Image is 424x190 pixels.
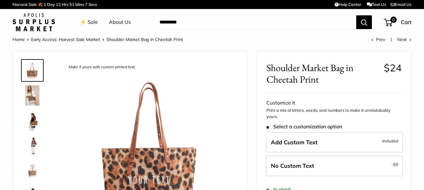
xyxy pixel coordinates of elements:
[21,134,44,157] a: Shoulder Market Bag in Cheetah Print
[62,2,68,7] span: Hrs
[335,2,361,7] a: Help Center
[384,62,402,74] span: $24
[21,159,44,182] a: description_Versatile adjustable handles for easy carry throughout the day.
[266,98,402,108] div: Customize It
[44,2,46,7] span: 1
[47,2,55,7] span: Day
[13,13,55,31] img: Apolis: Surplus Market
[271,162,314,169] span: No Custom Text
[56,2,61,7] span: 12
[75,2,84,7] span: Mins
[66,63,139,71] div: Make it yours with custom printed text.
[390,17,397,23] span: 0
[31,37,100,42] a: Early Access: Harvest Sale Market
[266,124,342,130] span: Select a customization option
[154,15,356,29] input: Search...
[109,18,131,27] a: About Us
[106,37,183,42] span: Shoulder Market Bag in Cheetah Print
[21,84,44,107] a: Shoulder Market Bag in Cheetah Print
[271,139,318,146] span: Add Custom Text
[397,37,411,42] a: Next
[21,59,44,82] a: description_Make it yours with custom printed text.
[21,109,44,132] a: Shoulder Market Bag in Cheetah Print
[22,60,42,80] img: description_Make it yours with custom printed text.
[266,156,403,176] label: Leave Blank
[13,37,25,42] a: Home
[89,2,97,7] span: Secs
[69,2,74,7] span: 51
[13,35,183,44] nav: Breadcrumb
[401,19,411,25] span: Cart
[384,17,411,27] a: 0 Cart
[266,62,379,85] span: Shoulder Market Bag in Cheetah Print
[367,2,386,7] a: Text Us
[266,132,403,153] label: Add Custom Text
[356,15,372,29] button: Search
[393,162,398,167] span: $5
[22,136,42,156] img: Shoulder Market Bag in Cheetah Print
[22,110,42,131] img: Shoulder Market Bag in Cheetah Print
[391,161,398,168] span: -
[266,107,402,120] p: Print a mix of letters, words, and numbers to make it unmistakably yours.
[391,2,411,7] a: Email Us
[85,2,88,7] span: 7
[371,37,385,42] a: Prev
[80,18,98,27] a: ⚡️ Sale
[22,85,42,105] img: Shoulder Market Bag in Cheetah Print
[22,161,42,181] img: description_Versatile adjustable handles for easy carry throughout the day.
[382,137,398,145] span: Included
